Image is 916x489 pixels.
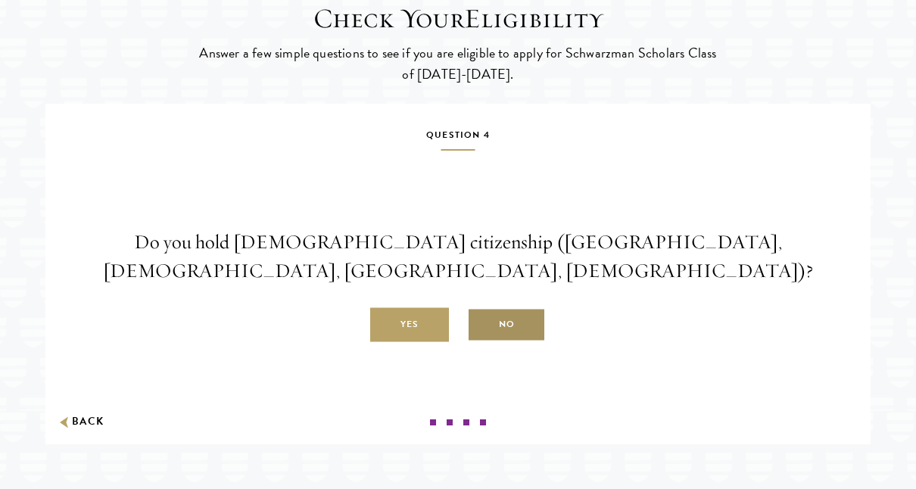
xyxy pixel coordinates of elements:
[467,308,546,342] label: No
[57,228,859,285] p: Do you hold [DEMOGRAPHIC_DATA] citizenship ([GEOGRAPHIC_DATA], [DEMOGRAPHIC_DATA], [GEOGRAPHIC_DA...
[57,414,104,430] button: Back
[370,308,449,342] label: Yes
[197,42,719,85] p: Answer a few simple questions to see if you are eligible to apply for Schwarzman Scholars Class o...
[197,2,719,35] h2: Check Your Eligibility
[57,126,859,151] h5: Question 4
